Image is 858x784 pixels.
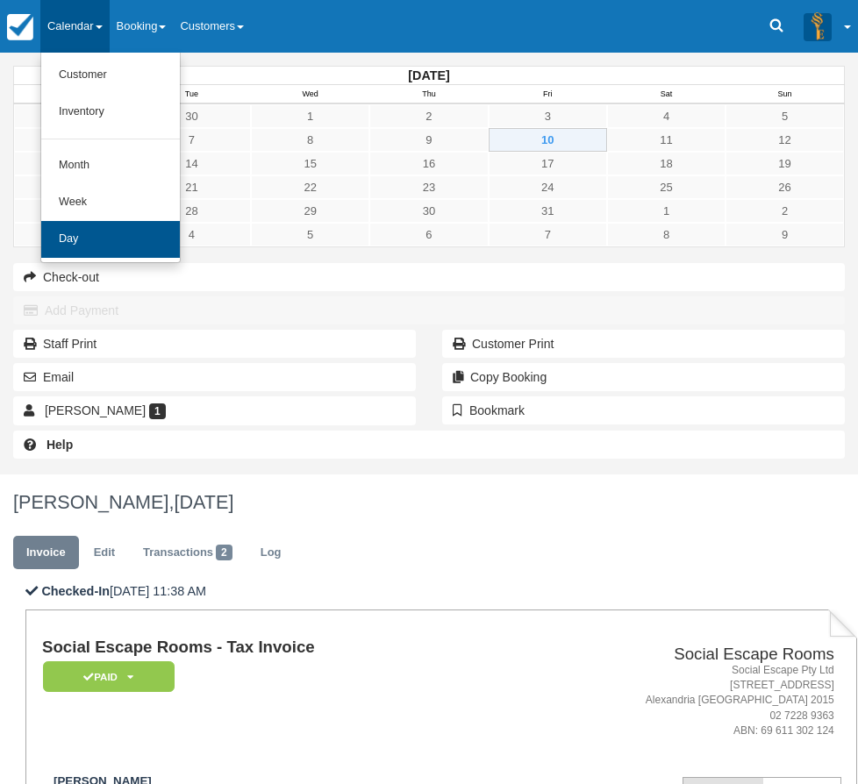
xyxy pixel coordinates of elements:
[251,223,369,246] a: 5
[7,14,33,40] img: checkfront-main-nav-mini-logo.png
[369,128,488,152] a: 9
[40,53,181,263] ul: Calendar
[251,85,369,104] th: Wed
[607,128,726,152] a: 11
[607,104,726,128] a: 4
[607,152,726,175] a: 18
[726,175,844,199] a: 26
[369,175,488,199] a: 23
[132,128,251,152] a: 7
[43,661,175,692] em: Paid
[45,403,146,417] span: [PERSON_NAME]
[369,104,488,128] a: 2
[149,403,166,419] span: 1
[132,175,251,199] a: 21
[132,104,251,128] a: 30
[726,223,844,246] a: 9
[251,152,369,175] a: 15
[607,175,726,199] a: 25
[132,152,251,175] a: 14
[489,104,607,128] a: 3
[489,199,607,223] a: 31
[489,175,607,199] a: 24
[13,431,845,459] a: Help
[41,184,180,221] a: Week
[132,223,251,246] a: 4
[14,128,132,152] a: 6
[132,199,251,223] a: 28
[41,147,180,184] a: Month
[14,199,132,223] a: 27
[507,645,833,664] h2: Social Escape Rooms
[489,152,607,175] a: 17
[14,223,132,246] a: 3
[41,221,180,258] a: Day
[25,582,857,601] p: [DATE] 11:38 AM
[251,128,369,152] a: 8
[408,68,449,82] strong: [DATE]
[726,199,844,223] a: 2
[41,94,180,131] a: Inventory
[13,363,416,391] button: Email
[42,660,168,693] a: Paid
[216,545,232,560] span: 2
[726,152,844,175] a: 19
[726,85,844,104] th: Sun
[81,536,128,570] a: Edit
[14,175,132,199] a: 20
[251,104,369,128] a: 1
[13,396,416,424] a: [PERSON_NAME] 1
[442,363,845,391] button: Copy Booking
[369,152,488,175] a: 16
[13,330,416,358] a: Staff Print
[247,536,295,570] a: Log
[251,175,369,199] a: 22
[132,85,251,104] th: Tue
[13,536,79,570] a: Invoice
[369,223,488,246] a: 6
[130,536,246,570] a: Transactions2
[507,663,833,738] address: Social Escape Pty Ltd [STREET_ADDRESS] Alexandria [GEOGRAPHIC_DATA] 2015 02 7228 9363 ABN: 69 611...
[41,57,180,94] a: Customer
[607,85,726,104] th: Sat
[442,396,845,424] button: Bookmark
[13,492,845,513] h1: [PERSON_NAME],
[14,85,132,104] th: Mon
[804,12,832,40] img: A3
[726,104,844,128] a: 5
[442,330,845,358] a: Customer Print
[369,199,488,223] a: 30
[13,296,845,324] button: Add Payment
[489,223,607,246] a: 7
[607,199,726,223] a: 1
[489,85,607,104] th: Fri
[14,152,132,175] a: 13
[174,491,233,513] span: [DATE]
[13,263,845,291] button: Check-out
[607,223,726,246] a: 8
[251,199,369,223] a: 29
[14,104,132,128] a: 29
[42,638,500,657] h1: Social Escape Rooms - Tax Invoice
[41,584,110,598] b: Checked-In
[489,128,607,152] a: 10
[726,128,844,152] a: 12
[369,85,488,104] th: Thu
[46,438,73,452] b: Help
